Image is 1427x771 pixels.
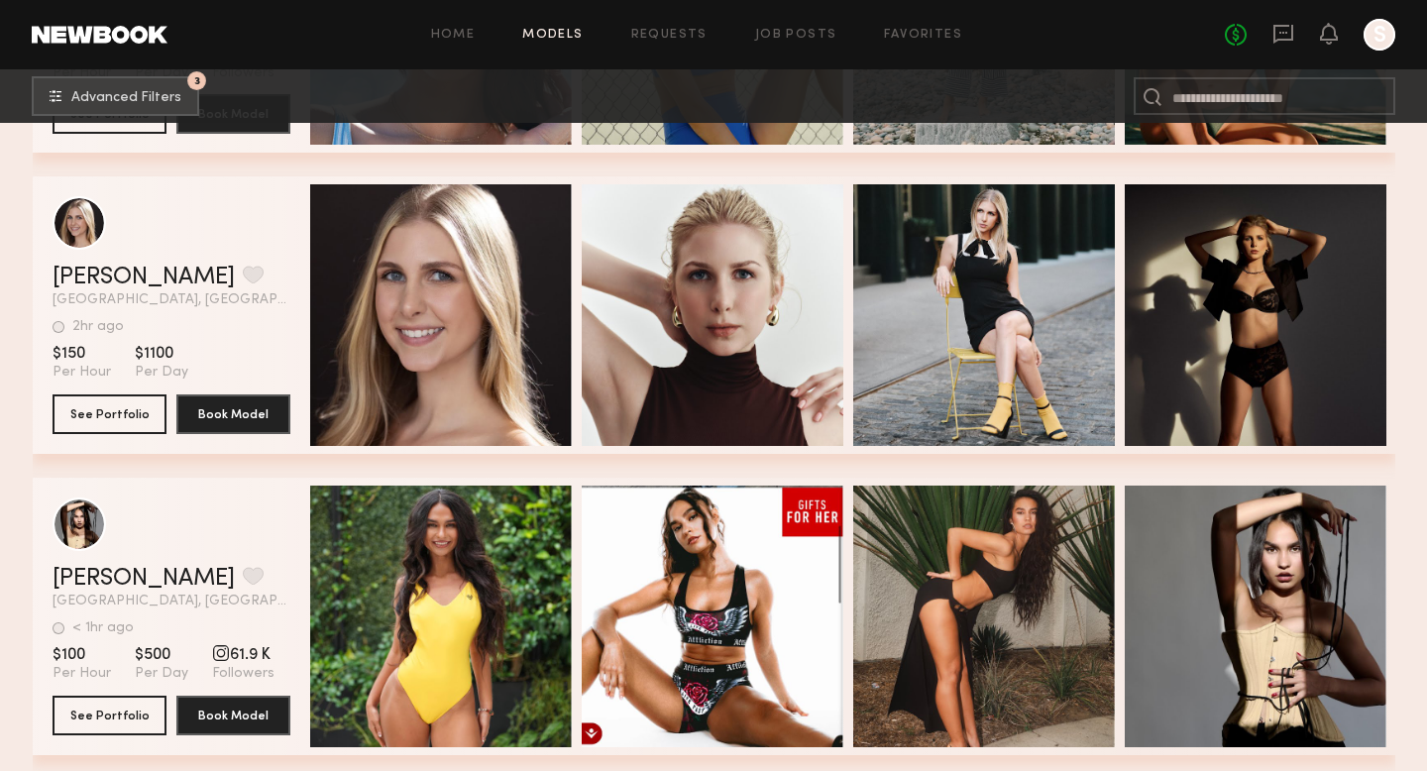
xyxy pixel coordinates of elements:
a: S [1364,19,1395,51]
span: Per Day [135,364,188,382]
button: See Portfolio [53,696,166,735]
span: Followers [212,665,274,683]
span: $500 [135,645,188,665]
div: < 1hr ago [72,621,134,635]
a: [PERSON_NAME] [53,266,235,289]
span: Advanced Filters [71,91,181,105]
a: Models [522,29,583,42]
a: Favorites [884,29,962,42]
button: Book Model [176,394,290,434]
a: [PERSON_NAME] [53,567,235,591]
span: 61.9 K [212,645,274,665]
a: Home [431,29,476,42]
span: $150 [53,344,111,364]
span: $1100 [135,344,188,364]
span: Per Hour [53,364,111,382]
a: Job Posts [755,29,837,42]
div: 2hr ago [72,320,124,334]
button: 3Advanced Filters [32,76,199,116]
span: [GEOGRAPHIC_DATA], [GEOGRAPHIC_DATA] [53,595,290,608]
a: Requests [631,29,708,42]
span: 3 [194,76,200,85]
span: $100 [53,645,111,665]
span: Per Hour [53,665,111,683]
button: See Portfolio [53,394,166,434]
button: Book Model [176,696,290,735]
span: [GEOGRAPHIC_DATA], [GEOGRAPHIC_DATA] [53,293,290,307]
span: Per Day [135,665,188,683]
